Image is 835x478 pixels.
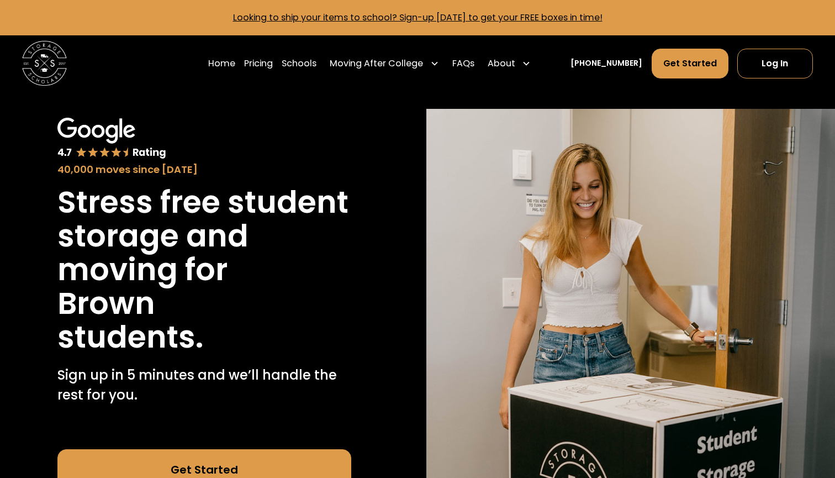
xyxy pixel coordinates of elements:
[57,365,352,405] p: Sign up in 5 minutes and we’ll handle the rest for you.
[57,118,166,159] img: Google 4.7 star rating
[282,48,316,79] a: Schools
[57,186,352,287] h1: Stress free student storage and moving for
[330,57,423,70] div: Moving After College
[233,11,603,24] a: Looking to ship your items to school? Sign-up [DATE] to get your FREE boxes in time!
[208,48,235,79] a: Home
[488,57,515,70] div: About
[57,162,352,177] div: 40,000 moves since [DATE]
[22,41,67,86] img: Storage Scholars main logo
[483,48,535,79] div: About
[325,48,443,79] div: Moving After College
[57,287,155,321] h1: Brown
[652,49,728,78] a: Get Started
[452,48,474,79] a: FAQs
[22,41,67,86] a: home
[57,321,203,354] h1: students.
[570,57,642,69] a: [PHONE_NUMBER]
[737,49,813,78] a: Log In
[244,48,273,79] a: Pricing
